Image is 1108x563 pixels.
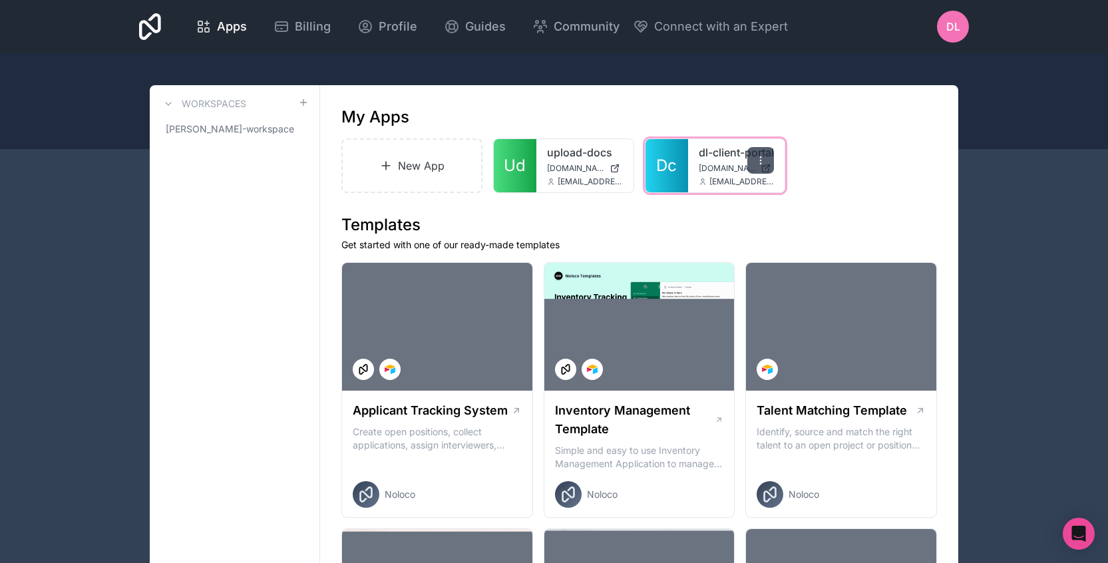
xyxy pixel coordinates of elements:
[789,488,819,501] span: Noloco
[263,12,341,41] a: Billing
[547,163,604,174] span: [DOMAIN_NAME]
[587,364,598,375] img: Airtable Logo
[554,17,620,36] span: Community
[347,12,428,41] a: Profile
[709,176,775,187] span: [EMAIL_ADDRESS][DOMAIN_NAME]
[465,17,506,36] span: Guides
[699,144,775,160] a: dl-client-portal
[341,138,482,193] a: New App
[379,17,417,36] span: Profile
[341,238,937,252] p: Get started with one of our ready-made templates
[522,12,630,41] a: Community
[385,488,415,501] span: Noloco
[341,214,937,236] h1: Templates
[494,139,536,192] a: Ud
[762,364,773,375] img: Airtable Logo
[217,17,247,36] span: Apps
[699,163,775,174] a: [DOMAIN_NAME]
[547,144,623,160] a: upload-docs
[1063,518,1095,550] div: Open Intercom Messenger
[699,163,756,174] span: [DOMAIN_NAME]
[166,122,294,136] span: [PERSON_NAME]-workspace
[341,106,409,128] h1: My Apps
[646,139,688,192] a: Dc
[946,19,960,35] span: DL
[182,97,246,110] h3: Workspaces
[504,155,526,176] span: Ud
[433,12,516,41] a: Guides
[757,425,926,452] p: Identify, source and match the right talent to an open project or position with our Talent Matchi...
[555,401,715,439] h1: Inventory Management Template
[160,96,246,112] a: Workspaces
[547,163,623,174] a: [DOMAIN_NAME]
[295,17,331,36] span: Billing
[654,17,788,36] span: Connect with an Expert
[558,176,623,187] span: [EMAIL_ADDRESS][DOMAIN_NAME]
[633,17,788,36] button: Connect with an Expert
[353,401,508,420] h1: Applicant Tracking System
[385,364,395,375] img: Airtable Logo
[160,117,309,141] a: [PERSON_NAME]-workspace
[656,155,677,176] span: Dc
[555,444,724,470] p: Simple and easy to use Inventory Management Application to manage your stock, orders and Manufact...
[587,488,618,501] span: Noloco
[757,401,907,420] h1: Talent Matching Template
[185,12,258,41] a: Apps
[353,425,522,452] p: Create open positions, collect applications, assign interviewers, centralise candidate feedback a...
